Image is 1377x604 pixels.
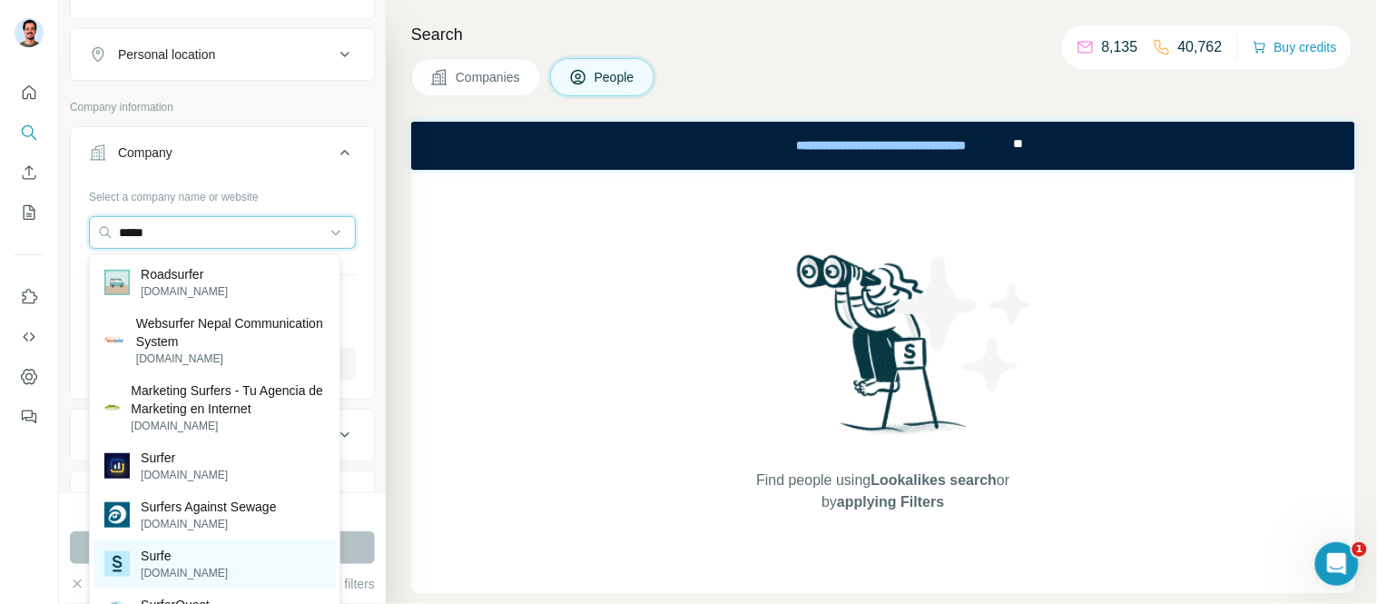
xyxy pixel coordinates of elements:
span: People [595,68,636,86]
h4: Search [411,22,1355,47]
button: My lists [15,196,44,229]
p: 8,135 [1102,36,1138,58]
button: Quick start [15,76,44,109]
img: Surfe Illustration - Woman searching with binoculars [789,250,978,452]
p: [DOMAIN_NAME] [141,565,228,581]
span: 1 [1352,542,1367,557]
span: Find people using or by [738,470,1028,513]
img: Marketing Surfers - Tu Agencia de Marketing en Internet [104,404,120,411]
div: Personal location [118,45,215,64]
span: applying Filters [837,494,944,510]
button: Personal location [71,33,374,76]
button: Company [71,131,374,182]
p: Company information [70,99,375,115]
div: Select a company name or website [89,182,356,205]
img: Surfer [104,453,130,479]
p: [DOMAIN_NAME] [131,418,325,434]
p: Marketing Surfers - Tu Agencia de Marketing en Internet [131,381,325,418]
button: HQ location [71,475,374,519]
p: Roadsurfer [141,265,228,283]
iframe: Banner [411,122,1355,170]
p: [DOMAIN_NAME] [141,467,228,483]
p: Surfe [141,547,228,565]
button: Dashboard [15,361,44,393]
button: Clear [70,575,122,593]
p: Surfers Against Sewage [141,498,276,516]
button: Enrich CSV [15,156,44,189]
p: Surfer [141,449,228,467]
span: Lookalikes search [871,472,998,488]
p: 40,762 [1178,36,1223,58]
div: Company [118,144,172,162]
img: Surfers Against Sewage [104,502,130,528]
img: Surfe Illustration - Stars [883,243,1047,406]
img: Avatar [15,18,44,47]
button: Industry [71,413,374,457]
span: Companies [456,68,522,86]
button: Feedback [15,401,44,433]
p: Websurfer Nepal Communication System [136,314,325,351]
button: Search [15,116,44,149]
iframe: Intercom live chat [1315,542,1359,586]
p: [DOMAIN_NAME] [141,283,228,300]
img: Roadsurfer [104,270,130,295]
p: [DOMAIN_NAME] [141,516,276,532]
img: Surfe [104,551,130,577]
button: Use Surfe on LinkedIn [15,281,44,313]
button: Use Surfe API [15,321,44,353]
p: [DOMAIN_NAME] [136,351,325,367]
button: Buy credits [1253,35,1337,60]
img: Websurfer Nepal Communication System [104,330,125,351]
